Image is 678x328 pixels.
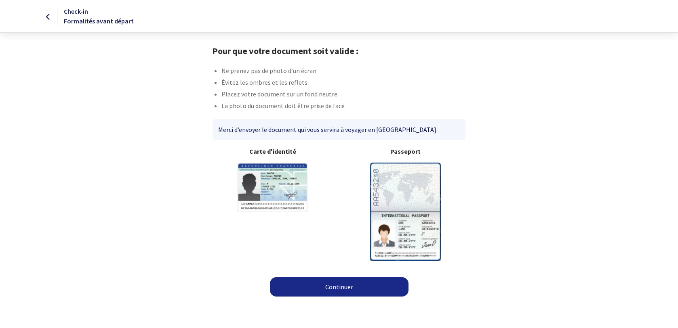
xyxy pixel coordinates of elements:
[213,119,465,140] div: Merci d’envoyer le document qui vous servira à voyager en [GEOGRAPHIC_DATA].
[213,146,333,156] b: Carte d'identité
[221,89,465,101] li: Placez votre document sur un fond neutre
[345,146,465,156] b: Passeport
[237,163,308,212] img: illuCNI.svg
[221,66,465,77] li: Ne prenez pas de photo d’un écran
[212,46,465,56] h1: Pour que votre document soit valide :
[270,277,408,297] a: Continuer
[221,101,465,113] li: La photo du document doit être prise de face
[64,7,134,25] span: Check-in Formalités avant départ
[370,163,441,261] img: illuPasseport.svg
[221,77,465,89] li: Évitez les ombres et les reflets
